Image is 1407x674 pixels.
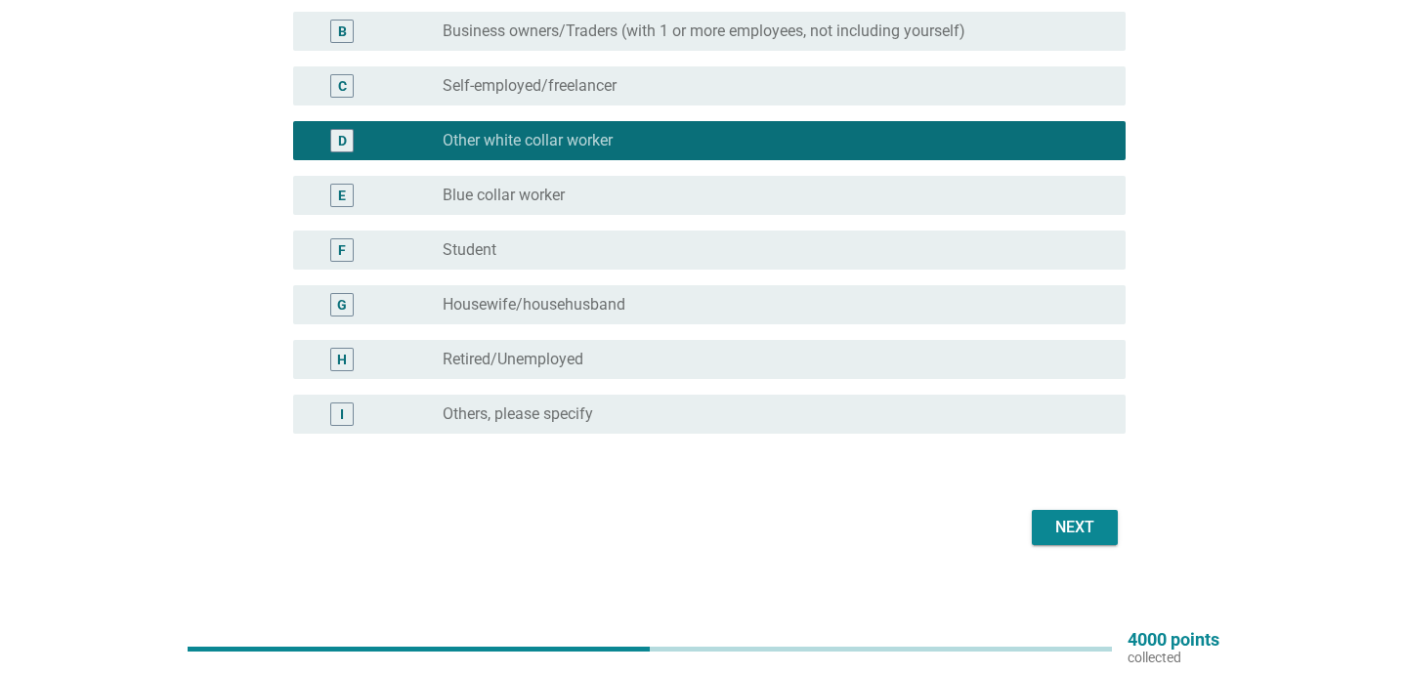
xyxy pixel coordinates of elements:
[443,186,565,205] label: Blue collar worker
[443,76,617,96] label: Self-employed/freelancer
[338,76,347,97] div: C
[337,295,347,316] div: G
[337,350,347,370] div: H
[338,21,347,42] div: B
[338,131,347,151] div: D
[338,240,346,261] div: F
[1047,516,1102,539] div: Next
[443,404,593,424] label: Others, please specify
[1128,649,1219,666] p: collected
[338,186,346,206] div: E
[443,240,496,260] label: Student
[443,295,625,315] label: Housewife/househusband
[1128,631,1219,649] p: 4000 points
[443,21,965,41] label: Business owners/Traders (with 1 or more employees, not including yourself)
[340,404,344,425] div: I
[1032,510,1118,545] button: Next
[443,350,583,369] label: Retired/Unemployed
[443,131,613,150] label: Other white collar worker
